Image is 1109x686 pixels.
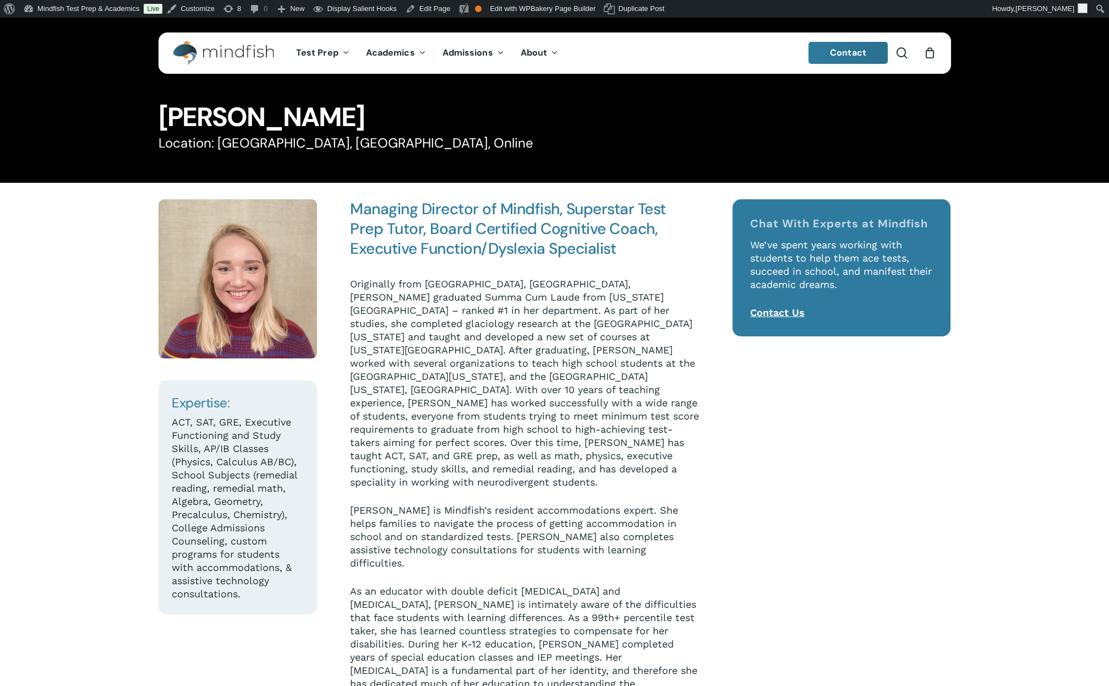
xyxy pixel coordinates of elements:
[521,47,548,58] span: About
[159,32,951,74] header: Main Menu
[172,394,230,411] span: Expertise:
[750,217,933,230] h4: Chat With Experts at Mindfish
[350,504,678,569] span: [PERSON_NAME] is Mindfish’s resident accommodations expert. She helps families to navigate the pr...
[159,199,318,358] img: Tutor Hailey Andler
[288,32,566,74] nav: Main Menu
[434,48,512,58] a: Admissions
[159,134,533,151] span: Location: [GEOGRAPHIC_DATA], [GEOGRAPHIC_DATA], Online
[750,307,805,318] a: Contact Us
[288,48,358,58] a: Test Prep
[512,48,567,58] a: About
[750,238,933,306] p: We’ve spent years working with students to help them ace tests, succeed in school, and manifest t...
[808,42,888,64] a: Contact
[172,416,303,601] p: ACT, SAT, GRE, Executive Functioning and Study Skills, AP/IB Classes (Physics, Calculus AB/BC), S...
[350,278,699,488] span: Originally from [GEOGRAPHIC_DATA], [GEOGRAPHIC_DATA], [PERSON_NAME] graduated Summa Cum Laude fro...
[830,47,866,58] span: Contact
[1015,4,1074,13] span: [PERSON_NAME]
[358,48,434,58] a: Academics
[442,47,493,58] span: Admissions
[366,47,415,58] span: Academics
[924,47,936,59] a: Cart
[350,199,701,259] h4: Managing Director of Mindfish, Superstar Test Prep Tutor, Board Certified Cognitive Coach, Execut...
[475,6,482,12] div: OK
[144,4,162,14] a: Live
[296,47,338,58] span: Test Prep
[159,104,951,130] h1: [PERSON_NAME]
